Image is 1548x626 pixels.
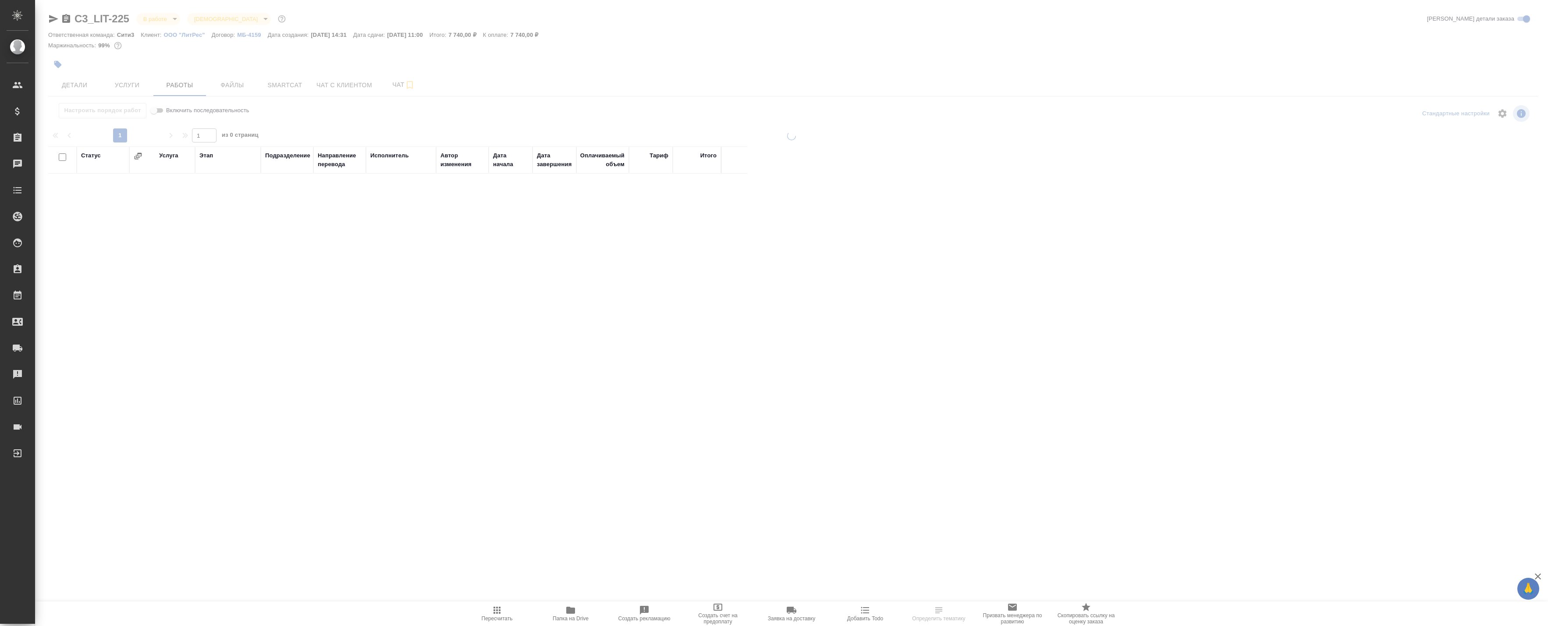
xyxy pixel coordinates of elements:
div: Тариф [650,151,668,160]
div: Услуга [159,151,178,160]
div: Подразделение [265,151,310,160]
span: 🙏 [1521,580,1536,598]
div: Исполнитель [370,151,409,160]
div: Статус [81,151,101,160]
div: Оплачиваемый объем [580,151,625,169]
div: Направление перевода [318,151,362,169]
button: 🙏 [1517,578,1539,600]
div: Дата завершения [537,151,572,169]
button: Сгруппировать [134,152,142,160]
div: Этап [199,151,213,160]
div: Итого [700,151,717,160]
div: Автор изменения [440,151,484,169]
div: Дата начала [493,151,528,169]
